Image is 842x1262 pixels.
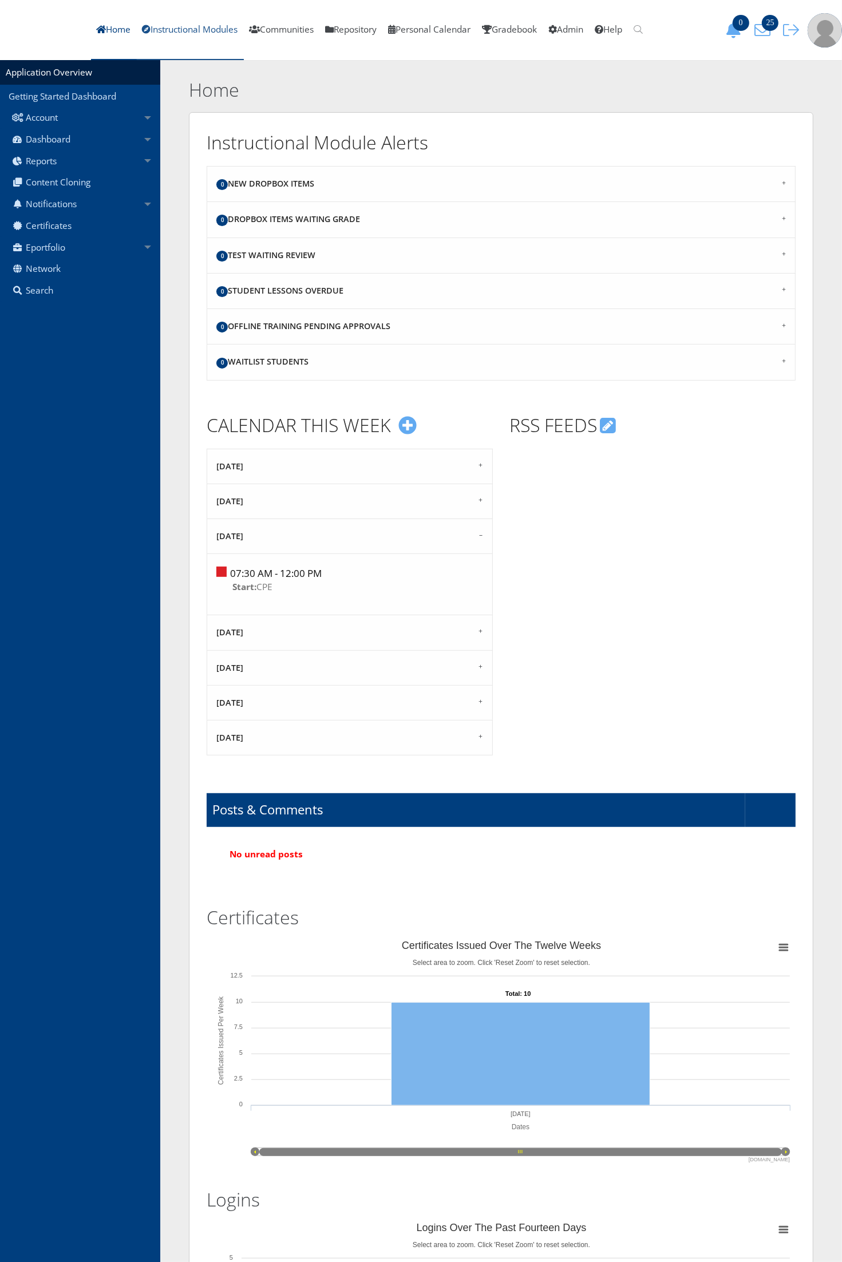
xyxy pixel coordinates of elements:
[216,697,483,709] h4: [DATE]
[733,15,749,31] span: 0
[216,215,228,226] span: 0
[216,213,786,226] h4: Dropbox Items Waiting Grade
[750,22,779,38] button: 25
[216,286,228,297] span: 0
[749,1157,790,1162] text: [DOMAIN_NAME]
[207,905,796,931] h2: Certificates
[189,77,679,103] h2: Home
[234,1023,243,1030] text: 7.5
[231,972,243,979] text: 12.5
[207,130,796,156] h2: Instructional Module Alerts
[520,990,531,997] tspan: : 10
[216,250,786,262] h4: Test Waiting Review
[216,461,483,472] h4: [DATE]
[239,1049,243,1056] text: 5
[216,321,786,333] h4: Offline Training Pending Approvals
[6,66,92,78] a: Application Overview
[216,285,786,297] h4: Student Lessons Overdue
[510,413,796,438] h2: RSS FEEDS
[230,1254,233,1261] text: 5
[217,996,225,1085] tspan: Certificates Issued Per Week
[762,15,778,31] span: 25
[216,322,228,333] span: 0
[511,1110,531,1117] text: [DATE]
[398,416,417,434] i: Create Event
[218,836,796,873] div: No unread posts
[216,627,483,638] h4: [DATE]
[216,179,228,190] span: 0
[413,1241,590,1249] tspan: Select area to zoom. Click 'Reset Zoom' to reset selection.
[216,356,786,368] h4: Waitlist Students
[216,251,228,262] span: 0
[750,23,779,35] a: 25
[230,563,339,580] div: 07:30 AM - 12:00 PM
[808,13,842,48] img: user-profile-default-picture.png
[216,358,228,369] span: 0
[216,662,483,674] h4: [DATE]
[512,1123,529,1132] text: Dates
[239,1101,243,1107] text: 0
[413,959,590,967] tspan: Select area to zoom. Click 'Reset Zoom' to reset selection.
[216,496,483,507] h4: [DATE]
[417,1222,587,1233] tspan: Logins Over The Past Fourteen Days
[207,413,493,438] h2: CALENDAR THIS WEEK
[722,22,750,38] button: 0
[207,1187,796,1213] h2: Logins
[212,801,323,818] h1: Posts & Comments
[216,178,786,190] h4: New Dropbox Items
[232,581,256,593] b: Start:
[236,998,243,1004] text: 10
[722,23,750,35] a: 0
[505,990,520,997] tspan: Total
[228,581,272,593] a: Start:CPE
[216,732,483,743] h4: [DATE]
[402,940,601,951] tspan: Certificates Issued Over The Twelve Weeks
[234,1075,243,1082] text: 2.5
[216,531,483,542] h4: [DATE]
